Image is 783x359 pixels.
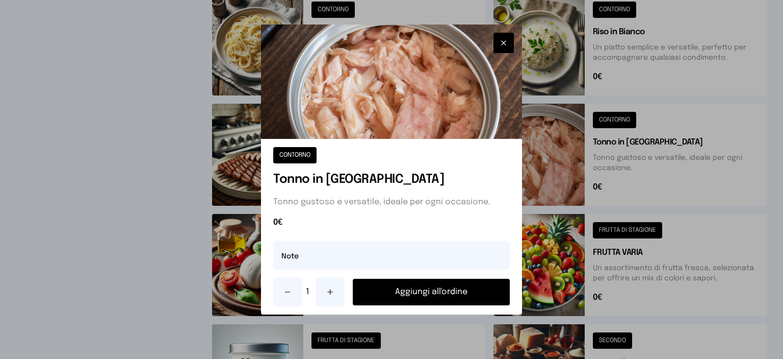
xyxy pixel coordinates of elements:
[273,172,510,188] h1: Tonno in [GEOGRAPHIC_DATA]
[353,279,510,305] button: Aggiungi all'ordine
[273,217,510,229] span: 0€
[261,25,522,139] img: Tonno in Scatola
[273,147,317,163] button: CONTORNO
[306,286,312,298] span: 1
[273,196,510,208] p: Tonno gustoso e versatile, ideale per ogni occasione.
